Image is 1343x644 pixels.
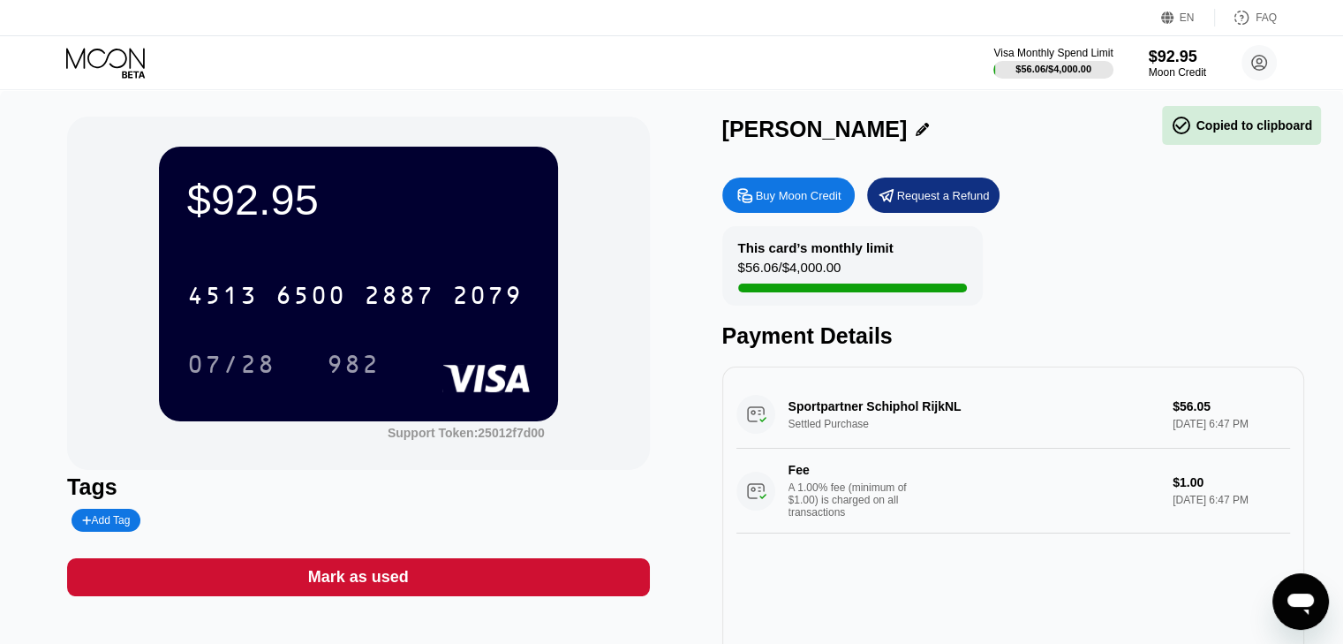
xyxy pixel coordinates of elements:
div: $56.06 / $4,000.00 [738,260,841,284]
div: Mark as used [67,558,649,596]
div: 4513650028872079 [177,273,533,317]
div: 4513 [187,284,258,312]
div: 982 [327,352,380,381]
div: Visa Monthly Spend Limit [993,47,1113,59]
div: Visa Monthly Spend Limit$56.06/$4,000.00 [993,47,1113,79]
div: $1.00 [1173,475,1290,489]
div: EN [1180,11,1195,24]
div: Fee [788,463,912,477]
div: Support Token: 25012f7d00 [388,426,545,440]
div: 2079 [452,284,523,312]
div: [PERSON_NAME] [722,117,908,142]
div: Buy Moon Credit [722,178,855,213]
div: 982 [313,342,393,386]
div: 07/28 [174,342,289,386]
div: EN [1161,9,1215,27]
div: FAQ [1215,9,1277,27]
div: Support Token:25012f7d00 [388,426,545,440]
div: Buy Moon Credit [756,188,841,203]
div: 07/28 [187,352,275,381]
div: Tags [67,474,649,500]
div: $92.95 [1149,48,1206,66]
div: Request a Refund [897,188,990,203]
div: FeeA 1.00% fee (minimum of $1.00) is charged on all transactions$1.00[DATE] 6:47 PM [736,449,1290,534]
div: $92.95Moon Credit [1149,48,1206,79]
div: FAQ [1256,11,1277,24]
div: This card’s monthly limit [738,240,894,255]
div: A 1.00% fee (minimum of $1.00) is charged on all transactions [788,481,921,519]
div: Payment Details [722,323,1304,349]
div: Request a Refund [867,178,1000,213]
div: Add Tag [72,509,140,532]
div: 2887 [364,284,434,312]
div: Mark as used [308,567,409,587]
iframe: Button to launch messaging window [1272,573,1329,630]
div: Moon Credit [1149,66,1206,79]
div: Add Tag [82,514,130,527]
div: $56.06 / $4,000.00 [1015,64,1091,74]
div: [DATE] 6:47 PM [1173,494,1290,506]
div: $92.95 [187,175,530,224]
div: Copied to clipboard [1171,115,1312,136]
div: 6500 [275,284,346,312]
span:  [1171,115,1192,136]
